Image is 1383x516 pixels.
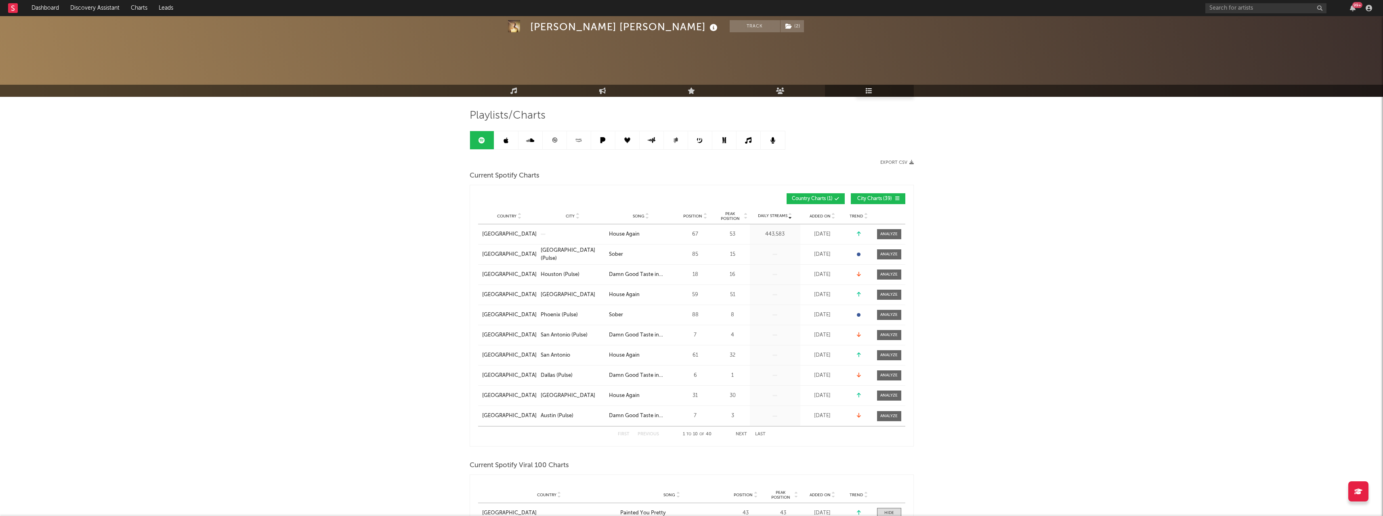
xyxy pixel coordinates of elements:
[802,271,843,279] div: [DATE]
[541,331,588,339] div: San Antonio (Pulse)
[802,291,843,299] div: [DATE]
[675,430,720,439] div: 1 10 40
[755,432,766,437] button: Last
[677,291,714,299] div: 59
[541,271,605,279] a: Houston (Pulse)
[541,351,570,359] div: San Antonio
[609,331,673,339] a: Damn Good Taste in Whiskey
[677,372,714,380] div: 6
[856,196,893,201] span: City Charts ( 39 )
[609,230,640,238] div: House Again
[850,214,863,219] span: Trend
[530,20,720,33] div: [PERSON_NAME] [PERSON_NAME]
[768,490,793,500] span: Peak Position
[792,196,833,201] span: Country Charts ( 1 )
[470,461,569,470] span: Current Spotify Viral 100 Charts
[609,351,673,359] a: House Again
[802,311,843,319] div: [DATE]
[482,372,537,380] a: [GEOGRAPHIC_DATA]
[609,251,673,259] a: Sober
[482,351,537,359] a: [GEOGRAPHIC_DATA]
[609,372,673,380] a: Damn Good Taste in Whiskey
[718,271,748,279] div: 16
[1352,2,1362,8] div: 99 +
[618,432,630,437] button: First
[677,271,714,279] div: 18
[482,230,537,238] a: [GEOGRAPHIC_DATA]
[718,230,748,238] div: 53
[677,331,714,339] div: 7
[482,412,537,420] a: [GEOGRAPHIC_DATA]
[1205,3,1326,13] input: Search for artists
[609,271,673,279] a: Damn Good Taste in Whiskey
[851,193,905,204] button: City Charts(39)
[781,20,804,32] button: (2)
[802,351,843,359] div: [DATE]
[541,291,605,299] a: [GEOGRAPHIC_DATA]
[541,311,605,319] a: Phoenix (Pulse)
[482,392,537,400] a: [GEOGRAPHIC_DATA]
[718,331,748,339] div: 4
[541,392,595,400] div: [GEOGRAPHIC_DATA]
[787,193,845,204] button: Country Charts(1)
[609,291,673,299] a: House Again
[663,493,675,497] span: Song
[677,230,714,238] div: 67
[541,412,605,420] a: Austin (Pulse)
[718,372,748,380] div: 1
[482,291,537,299] a: [GEOGRAPHIC_DATA]
[677,392,714,400] div: 31
[609,251,623,259] div: Sober
[752,230,798,238] div: 443,583
[609,291,640,299] div: House Again
[718,351,748,359] div: 32
[541,271,579,279] div: Houston (Pulse)
[541,372,573,380] div: Dallas (Pulse)
[609,230,673,238] a: House Again
[541,247,605,262] a: [GEOGRAPHIC_DATA] (Pulse)
[609,392,673,400] a: House Again
[718,392,748,400] div: 30
[609,392,640,400] div: House Again
[718,311,748,319] div: 8
[609,412,673,420] div: Damn Good Taste in Whiskey
[718,251,748,259] div: 15
[482,251,537,259] a: [GEOGRAPHIC_DATA]
[850,493,863,497] span: Trend
[497,214,516,219] span: Country
[677,311,714,319] div: 88
[880,160,914,165] button: Export CSV
[541,291,595,299] div: [GEOGRAPHIC_DATA]
[730,20,780,32] button: Track
[677,351,714,359] div: 61
[802,251,843,259] div: [DATE]
[718,291,748,299] div: 51
[718,211,743,221] span: Peak Position
[541,351,605,359] a: San Antonio
[482,311,537,319] a: [GEOGRAPHIC_DATA]
[633,214,644,219] span: Song
[470,171,539,181] span: Current Spotify Charts
[541,412,573,420] div: Austin (Pulse)
[609,351,640,359] div: House Again
[482,271,537,279] a: [GEOGRAPHIC_DATA]
[758,213,787,219] span: Daily Streams
[482,331,537,339] a: [GEOGRAPHIC_DATA]
[802,230,843,238] div: [DATE]
[609,311,673,319] a: Sober
[638,432,659,437] button: Previous
[541,392,605,400] a: [GEOGRAPHIC_DATA]
[718,412,748,420] div: 3
[810,214,831,219] span: Added On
